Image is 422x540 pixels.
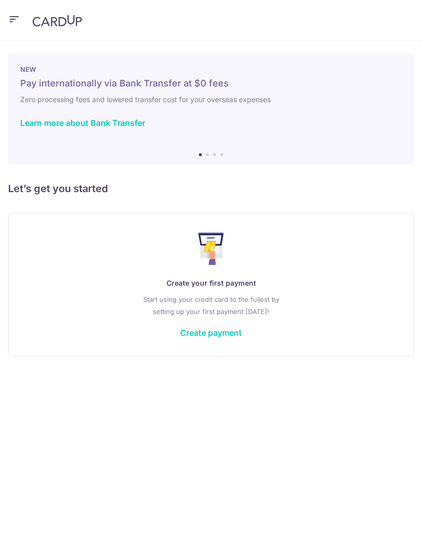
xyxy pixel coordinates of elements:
a: Create payment [180,328,242,338]
h5: Let’s get you started [8,181,414,197]
a: Learn more about Bank Transfer [20,118,145,128]
h5: Pay internationally via Bank Transfer at $0 fees [20,77,402,89]
p: Start using your credit card to the fullest by setting up your first payment [DATE]! [29,293,393,318]
img: Make Payment [198,233,224,265]
p: NEW [20,65,402,73]
img: CardUp [32,15,82,27]
h6: Zero processing fees and lowered transfer cost for your overseas expenses [20,94,402,106]
p: Create your first payment [29,277,393,289]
